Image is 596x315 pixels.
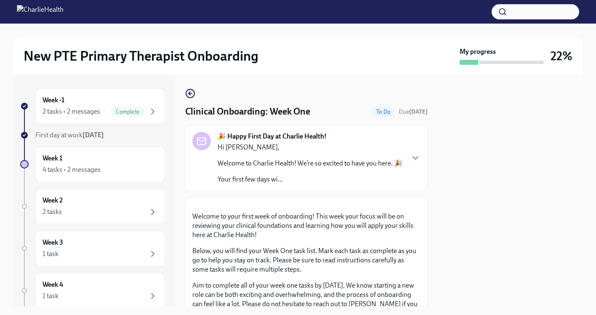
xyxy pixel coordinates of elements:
[399,108,428,116] span: October 4th, 2025 10:00
[35,131,104,139] span: First day at work
[185,105,310,118] h4: Clinical Onboarding: Week One
[20,273,165,308] a: Week 41 task
[399,108,428,115] span: Due
[20,147,165,182] a: Week 14 tasks • 2 messages
[218,132,327,141] strong: 🎉 Happy First Day at Charlie Health!
[111,109,144,115] span: Complete
[43,107,100,116] div: 2 tasks • 2 messages
[192,212,420,240] p: Welcome to your first week of onboarding! This week your focus will be on reviewing your clinical...
[20,189,165,224] a: Week 22 tasks
[43,291,59,301] div: 1 task
[371,109,395,115] span: To Do
[218,143,402,152] p: Hi [PERSON_NAME],
[460,47,496,56] strong: My progress
[218,159,402,168] p: Welcome to Charlie Health! We’re so excited to have you here. 🎉
[43,165,101,174] div: 4 tasks • 2 messages
[43,249,59,259] div: 1 task
[43,207,62,216] div: 2 tasks
[20,88,165,124] a: Week -12 tasks • 2 messagesComplete
[24,48,258,64] h2: New PTE Primary Therapist Onboarding
[43,280,63,289] h6: Week 4
[20,231,165,266] a: Week 31 task
[43,96,64,105] h6: Week -1
[409,108,428,115] strong: [DATE]
[192,246,420,274] p: Below, you will find your Week One task list. Mark each task as complete as you go to help you st...
[20,131,165,140] a: First day at work[DATE]
[43,196,63,205] h6: Week 2
[43,238,63,247] h6: Week 3
[551,48,572,64] h3: 22%
[82,131,104,139] strong: [DATE]
[43,154,62,163] h6: Week 1
[218,175,402,184] p: Your first few days wi...
[17,5,64,19] img: CharlieHealth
